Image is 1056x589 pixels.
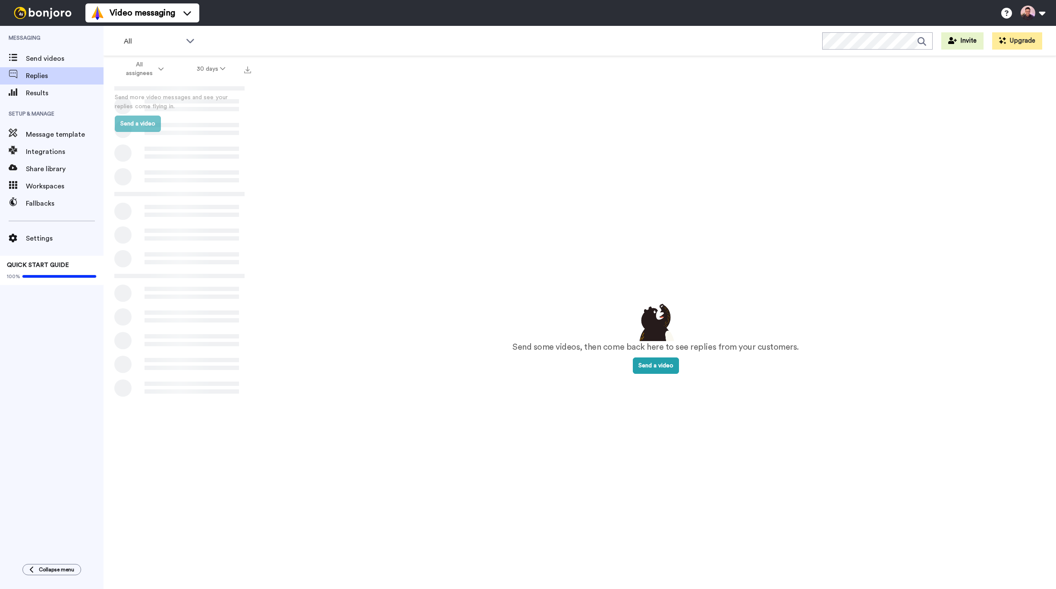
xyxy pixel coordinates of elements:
button: Invite [941,32,984,50]
img: bj-logo-header-white.svg [10,7,75,19]
img: results-emptystates.png [634,301,677,341]
button: Send a video [633,357,679,374]
span: Send videos [26,53,104,64]
span: Settings [26,233,104,244]
button: Upgrade [992,32,1042,50]
button: Export all results that match these filters now. [242,63,254,75]
p: Send more video messages and see your replies come flying in. [115,93,244,111]
span: All [124,36,182,47]
img: vm-color.svg [91,6,104,20]
span: Replies [26,71,104,81]
span: Fallbacks [26,198,104,209]
button: All assignees [105,57,180,81]
span: All assignees [122,60,157,78]
button: Send a video [115,116,161,132]
img: export.svg [244,66,251,73]
span: QUICK START GUIDE [7,262,69,268]
span: Integrations [26,147,104,157]
button: 30 days [180,61,242,77]
span: Share library [26,164,104,174]
span: Video messaging [110,7,175,19]
p: Send some videos, then come back here to see replies from your customers. [512,341,799,354]
button: Collapse menu [22,564,81,575]
span: Message template [26,129,104,140]
a: Send a video [633,363,679,369]
span: Workspaces [26,181,104,191]
span: 100% [7,273,20,280]
span: Collapse menu [39,566,74,573]
span: Results [26,88,104,98]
